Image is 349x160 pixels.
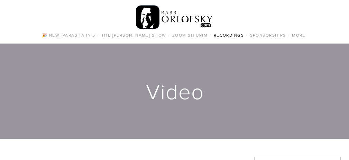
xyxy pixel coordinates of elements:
span: / [210,32,211,38]
a: More [290,31,307,40]
span: / [246,32,248,38]
span: / [97,32,99,38]
a: Sponsorships [248,31,288,40]
h1: Video [8,80,341,102]
a: Recordings [212,31,246,40]
span: / [168,32,170,38]
a: The [PERSON_NAME] Show [99,31,168,40]
a: 🎉 NEW! Parasha in 5 [40,31,97,40]
span: / [288,32,290,38]
img: RabbiOrlofsky.com [136,4,213,31]
a: Zoom Shiurim [170,31,210,40]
